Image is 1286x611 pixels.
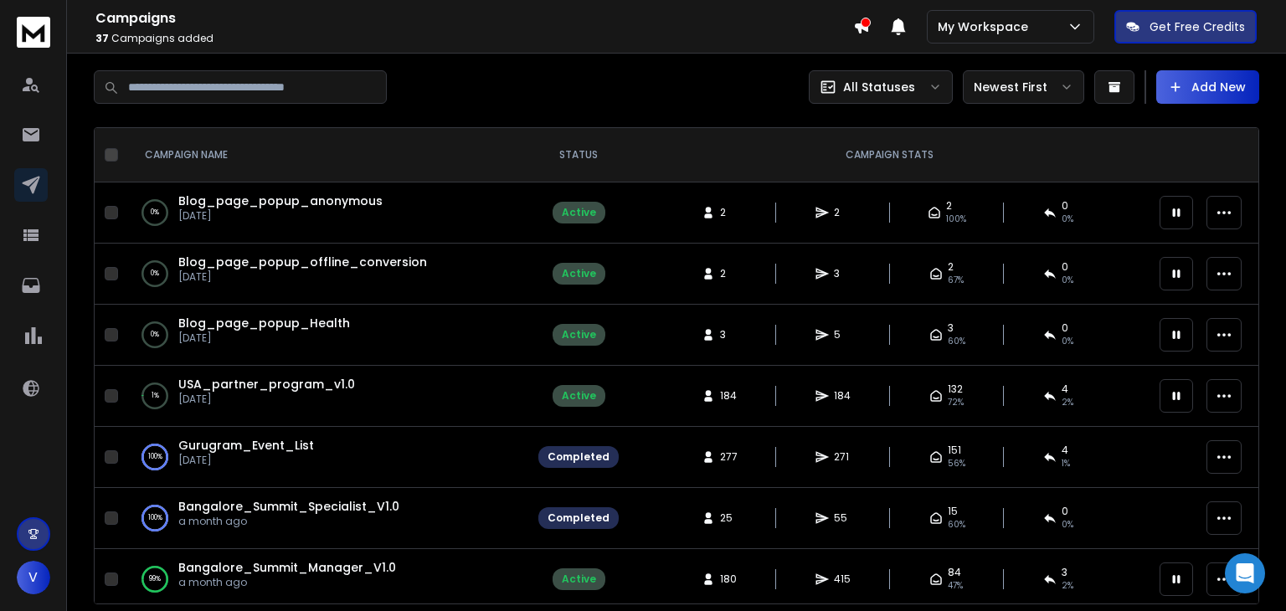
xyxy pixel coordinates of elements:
[562,389,596,403] div: Active
[1062,444,1068,457] span: 4
[95,8,853,28] h1: Campaigns
[562,572,596,586] div: Active
[125,366,528,427] td: 1%USA_partner_program_v1.0[DATE]
[149,571,161,588] p: 99 %
[946,213,966,226] span: 100 %
[178,393,355,406] p: [DATE]
[548,511,610,525] div: Completed
[948,383,963,396] span: 132
[562,267,596,280] div: Active
[834,389,851,403] span: 184
[834,206,851,219] span: 2
[1156,70,1259,104] button: Add New
[963,70,1084,104] button: Newest First
[1062,566,1067,579] span: 3
[948,518,965,531] span: 60 %
[562,328,596,341] div: Active
[1062,579,1073,593] span: 2 %
[834,328,851,341] span: 5
[178,437,314,454] a: Gurugram_Event_List
[834,267,851,280] span: 3
[151,265,159,282] p: 0 %
[562,206,596,219] div: Active
[948,566,961,579] span: 84
[17,561,50,594] button: V
[1062,199,1068,213] span: 0
[125,244,528,305] td: 0%Blog_page_popup_offline_conversion[DATE]
[17,17,50,48] img: logo
[1225,553,1265,593] div: Open Intercom Messenger
[946,199,952,213] span: 2
[834,572,851,586] span: 415
[125,427,528,488] td: 100%Gurugram_Event_List[DATE]
[148,510,162,526] p: 100 %
[548,450,610,464] div: Completed
[1062,518,1073,531] span: 0 %
[125,488,528,549] td: 100%Bangalore_Summit_Specialist_V1.0a month ago
[178,193,383,209] a: Blog_page_popup_anonymous
[178,498,399,515] a: Bangalore_Summit_Specialist_V1.0
[948,579,963,593] span: 47 %
[948,457,965,470] span: 56 %
[1062,335,1073,348] span: 0 %
[834,511,851,525] span: 55
[720,572,737,586] span: 180
[948,396,964,409] span: 72 %
[95,31,109,45] span: 37
[948,505,958,518] span: 15
[178,254,427,270] a: Blog_page_popup_offline_conversion
[1150,18,1245,35] p: Get Free Credits
[178,331,350,345] p: [DATE]
[629,128,1150,182] th: CAMPAIGN STATS
[125,305,528,366] td: 0%Blog_page_popup_Health[DATE]
[948,335,965,348] span: 60 %
[1062,505,1068,518] span: 0
[178,376,355,393] a: USA_partner_program_v1.0
[178,209,383,223] p: [DATE]
[948,321,954,335] span: 3
[95,32,853,45] p: Campaigns added
[720,389,737,403] span: 184
[152,388,159,404] p: 1 %
[148,449,162,465] p: 100 %
[834,450,851,464] span: 271
[1062,321,1068,335] span: 0
[178,559,396,576] a: Bangalore_Summit_Manager_V1.0
[151,204,159,221] p: 0 %
[125,182,528,244] td: 0%Blog_page_popup_anonymous[DATE]
[178,454,314,467] p: [DATE]
[720,267,737,280] span: 2
[720,511,737,525] span: 25
[938,18,1035,35] p: My Workspace
[1062,260,1068,274] span: 0
[178,576,396,589] p: a month ago
[843,79,915,95] p: All Statuses
[720,328,737,341] span: 3
[1062,274,1073,287] span: 0 %
[948,444,961,457] span: 151
[948,260,954,274] span: 2
[178,270,427,284] p: [DATE]
[528,128,629,182] th: STATUS
[1062,213,1073,226] span: 0 %
[1062,396,1073,409] span: 2 %
[1062,457,1070,470] span: 1 %
[151,326,159,343] p: 0 %
[1114,10,1257,44] button: Get Free Credits
[178,315,350,331] a: Blog_page_popup_Health
[720,450,738,464] span: 277
[125,128,528,182] th: CAMPAIGN NAME
[1062,383,1068,396] span: 4
[720,206,737,219] span: 2
[125,549,528,610] td: 99%Bangalore_Summit_Manager_V1.0a month ago
[948,274,964,287] span: 67 %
